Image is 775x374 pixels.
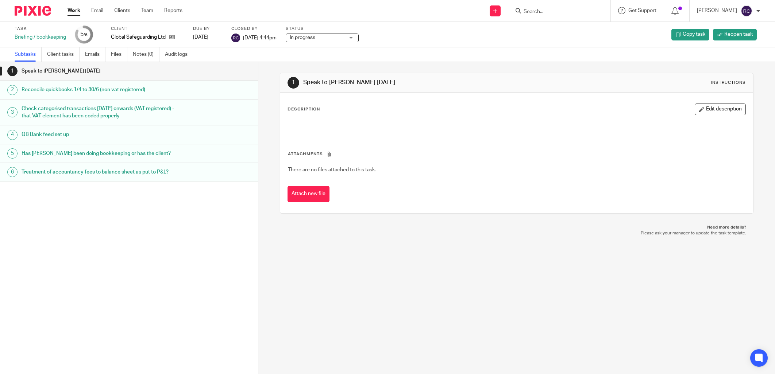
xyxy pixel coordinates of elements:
div: 1 [288,77,299,89]
label: Due by [193,26,222,32]
button: Attach new file [288,186,329,202]
h1: Treatment of accountancy fees to balance sheet as put to P&L? [22,167,174,178]
label: Status [286,26,359,32]
div: Instructions [711,80,746,86]
span: [DATE] 4:44pm [243,35,277,40]
button: Edit description [695,104,746,115]
div: 3 [7,107,18,117]
a: Team [141,7,153,14]
span: Copy task [683,31,705,38]
h1: Has [PERSON_NAME] been doing bookkeeping or has the client? [22,148,174,159]
div: 5 [7,148,18,159]
a: Files [111,47,127,62]
a: Subtasks [15,47,42,62]
span: There are no files attached to this task. [288,167,376,172]
p: [PERSON_NAME] [697,7,737,14]
p: Global Safeguarding Ltd [111,34,166,41]
a: Work [68,7,80,14]
div: 4 [7,130,18,140]
div: [DATE] [193,34,222,41]
p: Need more details? [287,225,746,230]
a: Reports [164,7,182,14]
div: 2 [7,85,18,95]
span: Attachments [288,152,323,156]
label: Closed by [231,26,277,32]
div: 1 [7,66,18,76]
img: Pixie [15,6,51,16]
label: Task [15,26,66,32]
div: 5 [80,30,88,39]
span: Get Support [628,8,656,13]
img: svg%3E [741,5,752,17]
p: Please ask your manager to update the task template. [287,230,746,236]
a: Client tasks [47,47,80,62]
h1: Reconcile quickbooks 1/4 to 30/6 (non vat registered) [22,84,174,95]
span: Reopen task [724,31,753,38]
a: Notes (0) [133,47,159,62]
p: Description [288,106,320,112]
a: Email [91,7,103,14]
span: In progress [290,35,315,40]
div: Briefing / bookkeeping [15,34,66,41]
h1: Speak to [PERSON_NAME] [DATE] [22,66,174,77]
h1: Check categorised transactions [DATE] onwards (VAT registered) - that VAT element has been coded ... [22,103,174,122]
a: Audit logs [165,47,193,62]
a: Emails [85,47,105,62]
input: Search [523,9,589,15]
h1: QB Bank feed set up [22,129,174,140]
div: 6 [7,167,18,177]
small: /6 [84,33,88,37]
h1: Speak to [PERSON_NAME] [DATE] [303,79,532,86]
label: Client [111,26,184,32]
a: Clients [114,7,130,14]
a: Copy task [671,29,709,40]
img: svg%3E [231,34,240,42]
a: Reopen task [713,29,757,40]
